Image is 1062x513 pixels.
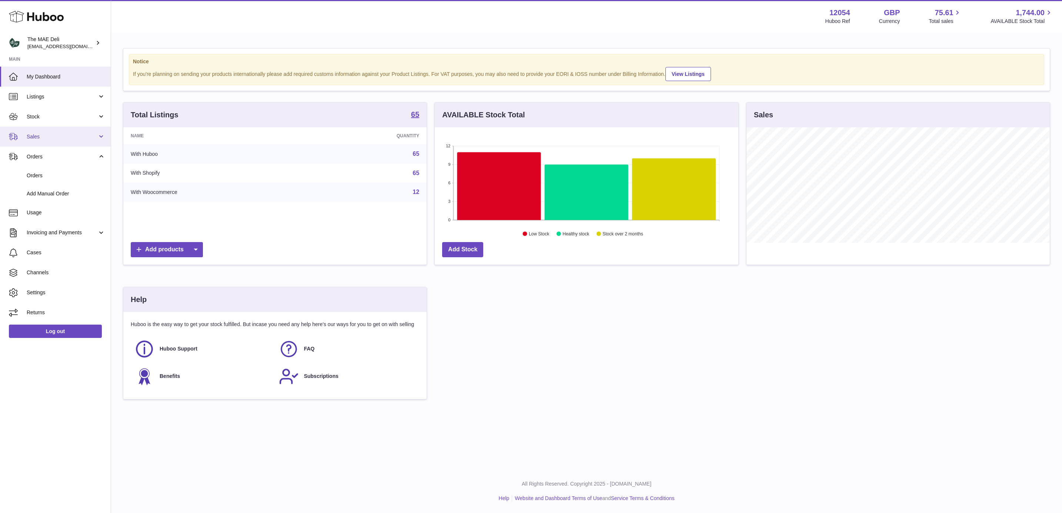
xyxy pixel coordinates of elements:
text: Stock over 2 months [603,231,643,237]
span: Listings [27,93,97,100]
a: Website and Dashboard Terms of Use [515,495,602,501]
span: AVAILABLE Stock Total [991,18,1053,25]
text: 12 [446,144,451,148]
span: Returns [27,309,105,316]
a: 12 [413,189,420,195]
span: Usage [27,209,105,216]
div: If you're planning on sending your products internationally please add required customs informati... [133,66,1040,81]
span: FAQ [304,345,315,352]
text: Low Stock [529,231,550,237]
a: Add products [131,242,203,257]
span: My Dashboard [27,73,105,80]
td: With Woocommerce [123,182,311,202]
span: Sales [27,133,97,140]
a: 65 [411,111,419,120]
span: Benefits [160,373,180,380]
li: and [512,495,674,502]
a: View Listings [665,67,711,81]
span: Subscriptions [304,373,338,380]
img: logistics@deliciouslyella.com [9,37,20,48]
td: With Huboo [123,144,311,164]
td: With Shopify [123,164,311,183]
text: 3 [448,199,451,204]
span: [EMAIL_ADDRESS][DOMAIN_NAME] [27,43,109,49]
span: 75.61 [935,8,953,18]
th: Name [123,127,311,144]
span: Invoicing and Payments [27,229,97,236]
span: Huboo Support [160,345,197,352]
a: Service Terms & Conditions [611,495,675,501]
a: 1,744.00 AVAILABLE Stock Total [991,8,1053,25]
h3: Total Listings [131,110,178,120]
text: 9 [448,162,451,167]
div: The MAE Deli [27,36,94,50]
a: Subscriptions [279,366,416,386]
span: Stock [27,113,97,120]
strong: 65 [411,111,419,118]
span: Add Manual Order [27,190,105,197]
span: Total sales [929,18,962,25]
a: 65 [413,151,420,157]
h3: Help [131,295,147,305]
a: 75.61 Total sales [929,8,962,25]
a: Log out [9,325,102,338]
h3: AVAILABLE Stock Total [442,110,525,120]
div: Huboo Ref [825,18,850,25]
a: Add Stock [442,242,483,257]
a: Help [499,495,510,501]
h3: Sales [754,110,773,120]
p: Huboo is the easy way to get your stock fulfilled. But incase you need any help here's our ways f... [131,321,419,328]
strong: GBP [884,8,900,18]
a: FAQ [279,339,416,359]
text: Healthy stock [563,231,590,237]
div: Currency [879,18,900,25]
a: Huboo Support [134,339,271,359]
span: Orders [27,153,97,160]
strong: Notice [133,58,1040,65]
span: Orders [27,172,105,179]
span: Cases [27,249,105,256]
a: 65 [413,170,420,176]
span: Settings [27,289,105,296]
span: 1,744.00 [1016,8,1045,18]
text: 6 [448,181,451,185]
span: Channels [27,269,105,276]
a: Benefits [134,366,271,386]
p: All Rights Reserved. Copyright 2025 - [DOMAIN_NAME] [117,480,1056,487]
text: 0 [448,218,451,222]
th: Quantity [311,127,427,144]
strong: 12054 [829,8,850,18]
